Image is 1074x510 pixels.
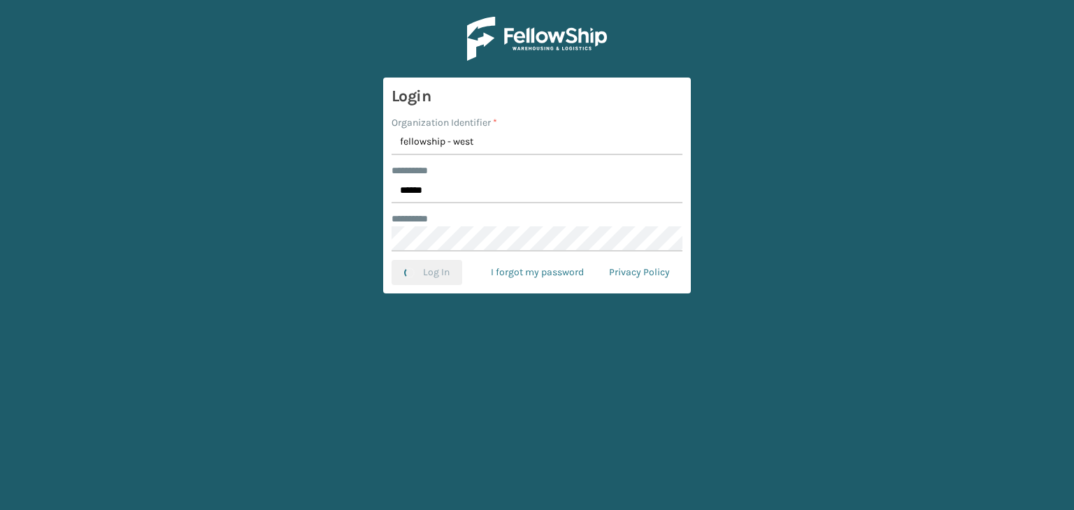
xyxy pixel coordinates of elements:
a: I forgot my password [478,260,596,285]
a: Privacy Policy [596,260,682,285]
label: Organization Identifier [392,115,497,130]
h3: Login [392,86,682,107]
img: Logo [467,17,607,61]
button: Log In [392,260,462,285]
